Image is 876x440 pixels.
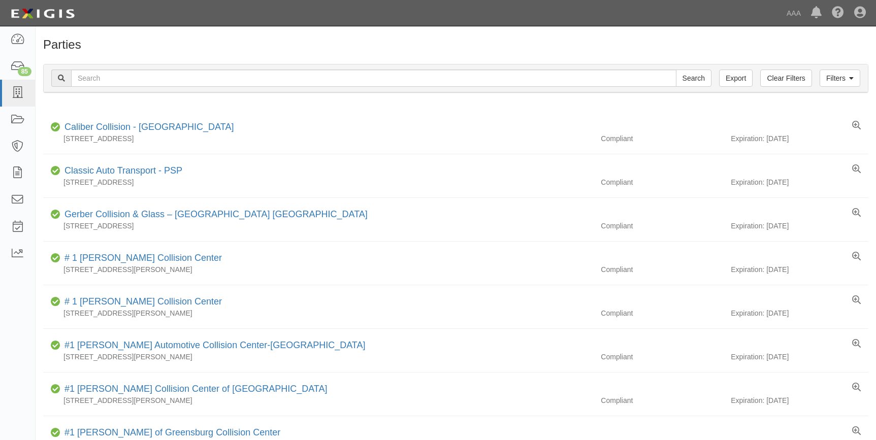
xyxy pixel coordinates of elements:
[593,352,731,362] div: Compliant
[18,67,31,76] div: 85
[71,70,676,87] input: Search
[43,221,593,231] div: [STREET_ADDRESS]
[51,211,60,218] i: Compliant
[64,427,280,437] a: #1 [PERSON_NAME] of Greensburg Collision Center
[852,426,861,436] a: View results summary
[731,221,868,231] div: Expiration: [DATE]
[43,264,593,275] div: [STREET_ADDRESS][PERSON_NAME]
[593,133,731,144] div: Compliant
[719,70,753,87] a: Export
[731,264,868,275] div: Expiration: [DATE]
[593,221,731,231] div: Compliant
[51,255,60,262] i: Compliant
[832,7,844,19] i: Help Center - Complianz
[60,383,328,396] div: #1 Cochran Collision Center of Greensburg
[64,122,234,132] a: Caliber Collision - [GEOGRAPHIC_DATA]
[731,308,868,318] div: Expiration: [DATE]
[593,308,731,318] div: Compliant
[43,38,868,51] h1: Parties
[731,395,868,405] div: Expiration: [DATE]
[64,296,222,307] a: # 1 [PERSON_NAME] Collision Center
[60,121,234,134] div: Caliber Collision - Gainesville
[51,429,60,436] i: Compliant
[676,70,711,87] input: Search
[60,339,366,352] div: #1 Cochran Automotive Collision Center-Monroeville
[64,340,366,350] a: #1 [PERSON_NAME] Automotive Collision Center-[GEOGRAPHIC_DATA]
[852,164,861,175] a: View results summary
[64,209,368,219] a: Gerber Collision & Glass – [GEOGRAPHIC_DATA] [GEOGRAPHIC_DATA]
[852,208,861,218] a: View results summary
[60,295,222,309] div: # 1 Cochran Collision Center
[8,5,78,23] img: logo-5460c22ac91f19d4615b14bd174203de0afe785f0fc80cf4dbbc73dc1793850b.png
[852,383,861,393] a: View results summary
[51,386,60,393] i: Compliant
[51,298,60,306] i: Compliant
[731,133,868,144] div: Expiration: [DATE]
[852,339,861,349] a: View results summary
[593,177,731,187] div: Compliant
[60,208,368,221] div: Gerber Collision & Glass – Houston Brighton
[852,121,861,131] a: View results summary
[731,352,868,362] div: Expiration: [DATE]
[51,342,60,349] i: Compliant
[43,308,593,318] div: [STREET_ADDRESS][PERSON_NAME]
[64,384,328,394] a: #1 [PERSON_NAME] Collision Center of [GEOGRAPHIC_DATA]
[43,133,593,144] div: [STREET_ADDRESS]
[51,124,60,131] i: Compliant
[60,426,280,439] div: #1 Cochran of Greensburg Collision Center
[820,70,860,87] a: Filters
[43,352,593,362] div: [STREET_ADDRESS][PERSON_NAME]
[593,264,731,275] div: Compliant
[64,165,182,176] a: Classic Auto Transport - PSP
[64,253,222,263] a: # 1 [PERSON_NAME] Collision Center
[43,177,593,187] div: [STREET_ADDRESS]
[731,177,868,187] div: Expiration: [DATE]
[43,395,593,405] div: [STREET_ADDRESS][PERSON_NAME]
[852,252,861,262] a: View results summary
[852,295,861,306] a: View results summary
[60,252,222,265] div: # 1 Cochran Collision Center
[760,70,812,87] a: Clear Filters
[782,3,806,23] a: AAA
[593,395,731,405] div: Compliant
[51,167,60,175] i: Compliant
[60,164,182,178] div: Classic Auto Transport - PSP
